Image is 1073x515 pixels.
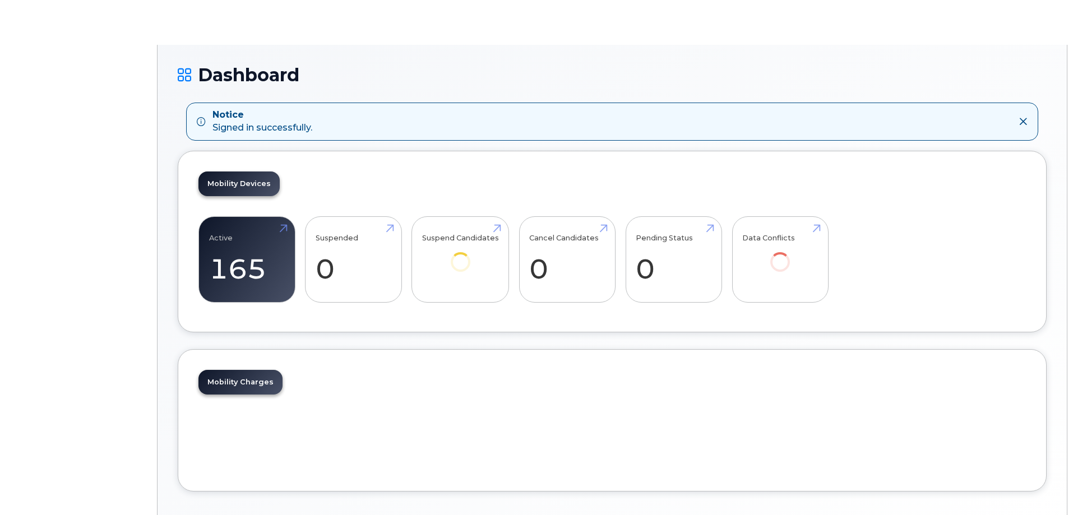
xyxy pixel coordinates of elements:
div: Signed in successfully. [212,109,312,134]
strong: Notice [212,109,312,122]
a: Active 165 [209,222,285,296]
a: Pending Status 0 [636,222,711,296]
a: Suspended 0 [316,222,391,296]
a: Mobility Devices [198,171,280,196]
a: Cancel Candidates 0 [529,222,605,296]
a: Suspend Candidates [422,222,499,287]
a: Mobility Charges [198,370,283,395]
a: Data Conflicts [742,222,818,287]
h1: Dashboard [178,65,1047,85]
